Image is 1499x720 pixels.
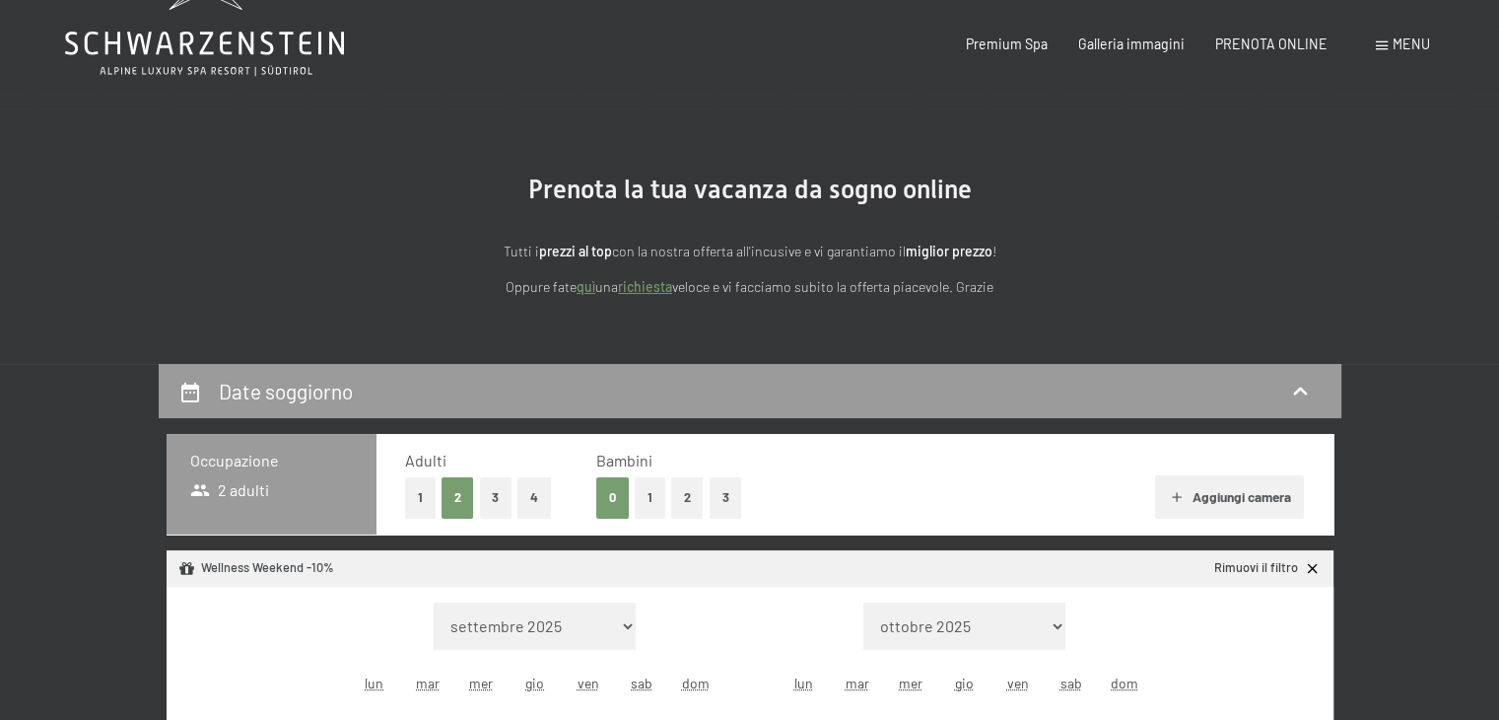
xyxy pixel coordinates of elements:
[178,559,334,577] div: Wellness Weekend -10%
[966,36,1048,52] a: Premium Spa
[631,675,652,691] abbr: sabato
[405,451,446,469] span: Adulti
[1007,675,1029,691] abbr: venerdì
[190,479,270,501] span: 2 adulti
[596,451,652,469] span: Bambini
[539,243,612,259] strong: prezzi al top
[442,477,474,518] button: 2
[416,675,440,691] abbr: martedì
[955,675,974,691] abbr: giovedì
[794,675,813,691] abbr: lunedì
[596,477,629,518] button: 0
[846,675,869,691] abbr: martedì
[682,675,710,691] abbr: domenica
[469,675,493,691] abbr: mercoledì
[1111,675,1138,691] abbr: domenica
[1060,675,1082,691] abbr: sabato
[671,477,704,518] button: 2
[190,450,353,471] h3: Occupazione
[1214,559,1321,577] a: Rimuovi il filtro
[219,379,353,403] h2: Date soggiorno
[528,175,972,204] span: Prenota la tua vacanza da sogno online
[316,241,1184,263] p: Tutti i con la nostra offerta all'incusive e vi garantiamo il !
[635,477,665,518] button: 1
[577,278,595,295] a: quì
[710,477,742,518] button: 3
[1393,36,1430,52] span: Menu
[525,675,544,691] abbr: giovedì
[405,477,436,518] button: 1
[1078,36,1185,52] a: Galleria immagini
[1215,36,1328,52] a: PRENOTA ONLINE
[578,675,599,691] abbr: venerdì
[480,477,512,518] button: 3
[365,675,383,691] abbr: lunedì
[178,560,195,577] svg: Pacchetto/offerta
[1155,475,1304,519] button: Aggiungi camera
[618,278,672,295] a: richiesta
[316,276,1184,299] p: Oppure fate una veloce e vi facciamo subito la offerta piacevole. Grazie
[517,477,551,518] button: 4
[899,675,922,691] abbr: mercoledì
[906,243,992,259] strong: miglior prezzo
